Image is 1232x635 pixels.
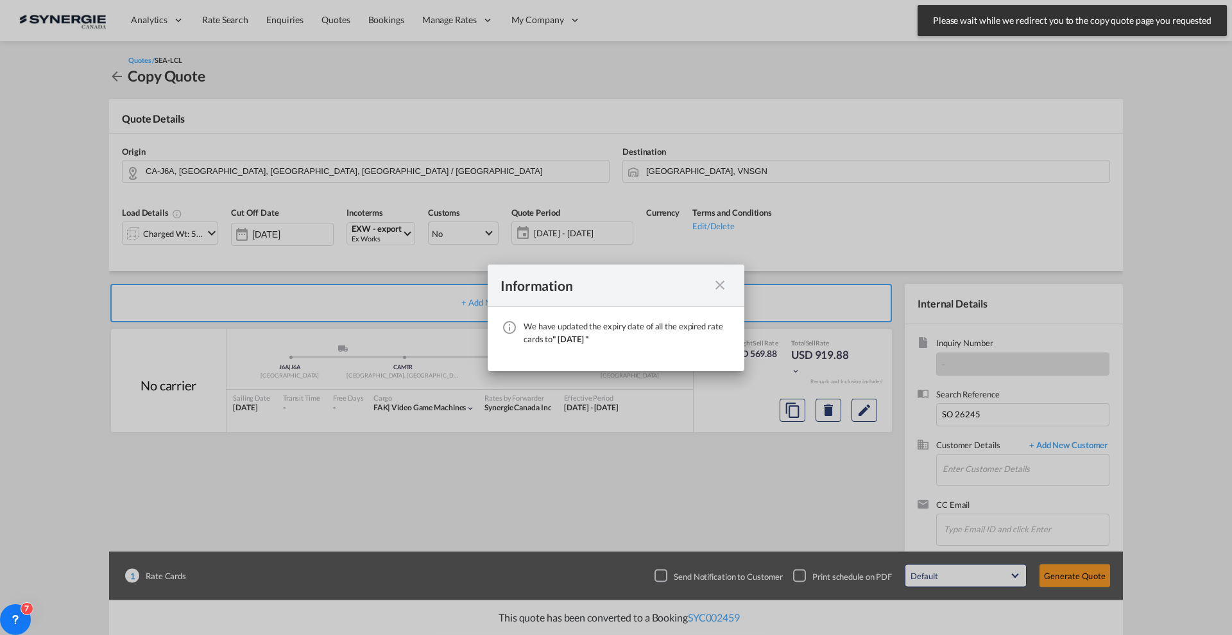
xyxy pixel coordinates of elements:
[712,277,728,293] md-icon: icon-close fg-AAA8AD cursor
[501,277,708,293] div: Information
[929,14,1215,27] span: Please wait while we redirect you to the copy quote page you requested
[552,334,588,344] span: " [DATE] "
[488,265,744,371] md-dialog: We have ...
[524,320,732,345] div: We have updated the expiry date of all the expired rate cards to
[502,320,517,335] md-icon: icon-information-outline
